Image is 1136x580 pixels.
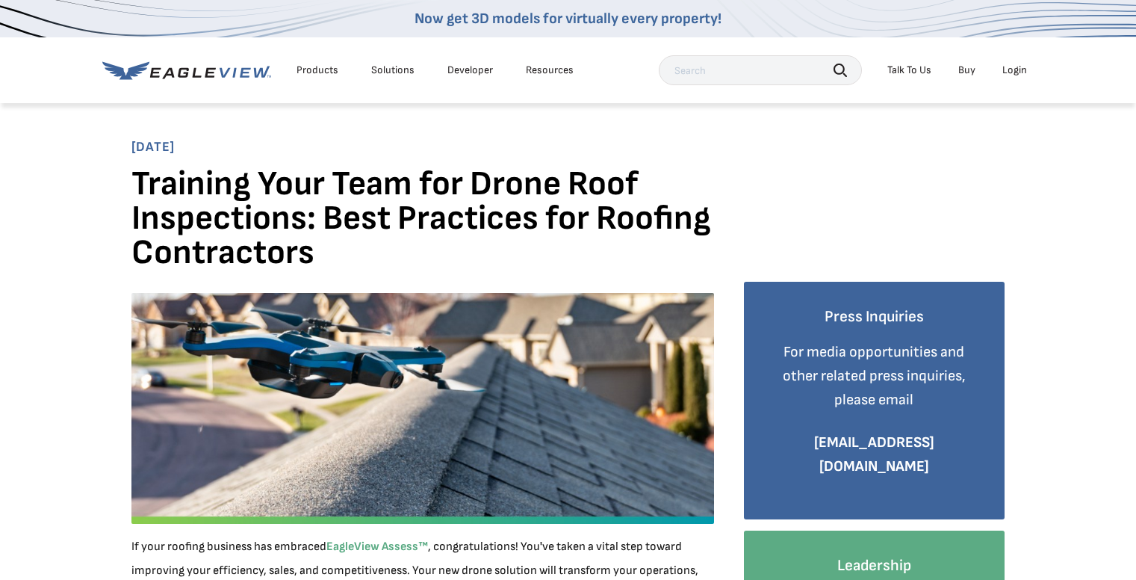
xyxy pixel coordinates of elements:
[766,304,983,330] h4: Press Inquiries
[297,64,338,77] div: Products
[526,64,574,77] div: Resources
[415,10,721,28] a: Now get 3D models for virtually every property!
[131,167,714,282] h1: Training Your Team for Drone Roof Inspections: Best Practices for Roofing Contractors
[371,64,415,77] div: Solutions
[1002,64,1027,77] div: Login
[659,55,862,85] input: Search
[814,434,934,475] a: [EMAIL_ADDRESS][DOMAIN_NAME]
[958,64,975,77] a: Buy
[887,64,931,77] div: Talk To Us
[131,139,1005,156] span: [DATE]
[447,64,493,77] a: Developer
[766,553,983,579] h4: Leadership
[766,340,983,412] p: For media opportunities and other related press inquiries, please email
[326,540,428,554] a: EagleView Assess™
